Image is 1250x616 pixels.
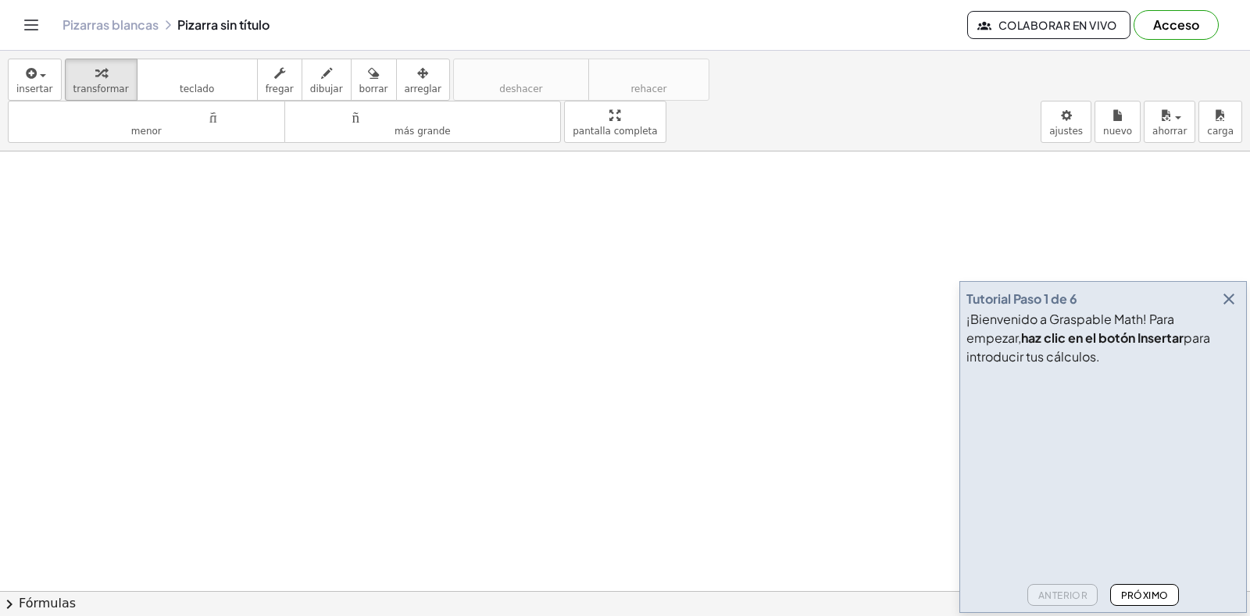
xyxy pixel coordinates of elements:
button: tamaño_del_formatomás grande [284,101,562,143]
font: insertar [16,84,53,94]
button: Colaborar en vivo [967,11,1130,39]
font: haz clic en el botón Insertar [1021,329,1184,346]
font: Acceso [1153,16,1199,33]
font: transformar [73,84,129,94]
font: teclado [180,84,214,94]
button: insertar [8,59,62,101]
font: Próximo [1121,589,1169,601]
font: deshacer [499,84,542,94]
font: tamaño_del_formato [293,108,553,123]
font: Colaborar en vivo [998,18,1117,32]
font: pantalla completa [573,126,658,137]
button: Acceso [1134,10,1219,40]
font: menor [131,126,162,137]
font: fregar [266,84,294,94]
button: arreglar [396,59,450,101]
button: carga [1198,101,1242,143]
font: carga [1207,126,1234,137]
button: dibujar [302,59,352,101]
font: ahorrar [1152,126,1187,137]
font: rehacer [597,66,701,80]
font: teclado [145,66,249,80]
font: deshacer [462,66,580,80]
button: Próximo [1110,584,1178,606]
font: ajustes [1049,126,1083,137]
button: borrar [351,59,397,101]
a: Pizarras blancas [62,17,159,33]
button: tamaño_del_formatomenor [8,101,285,143]
font: Tutorial Paso 1 de 6 [966,290,1077,307]
button: ajustes [1041,101,1091,143]
button: deshacerdeshacer [453,59,589,101]
font: tamaño_del_formato [16,108,277,123]
font: borrar [359,84,388,94]
font: arreglar [405,84,441,94]
button: Cambiar navegación [19,12,44,37]
button: tecladoteclado [137,59,258,101]
button: transformar [65,59,137,101]
button: rehacerrehacer [588,59,709,101]
font: dibujar [310,84,343,94]
font: más grande [395,126,451,137]
font: Pizarras blancas [62,16,159,33]
button: fregar [257,59,302,101]
font: Fórmulas [19,596,76,611]
font: rehacer [630,84,666,94]
font: ¡Bienvenido a Graspable Math! Para empezar, [966,311,1174,346]
button: ahorrar [1144,101,1195,143]
button: pantalla completa [564,101,666,143]
font: nuevo [1103,126,1132,137]
button: nuevo [1095,101,1141,143]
